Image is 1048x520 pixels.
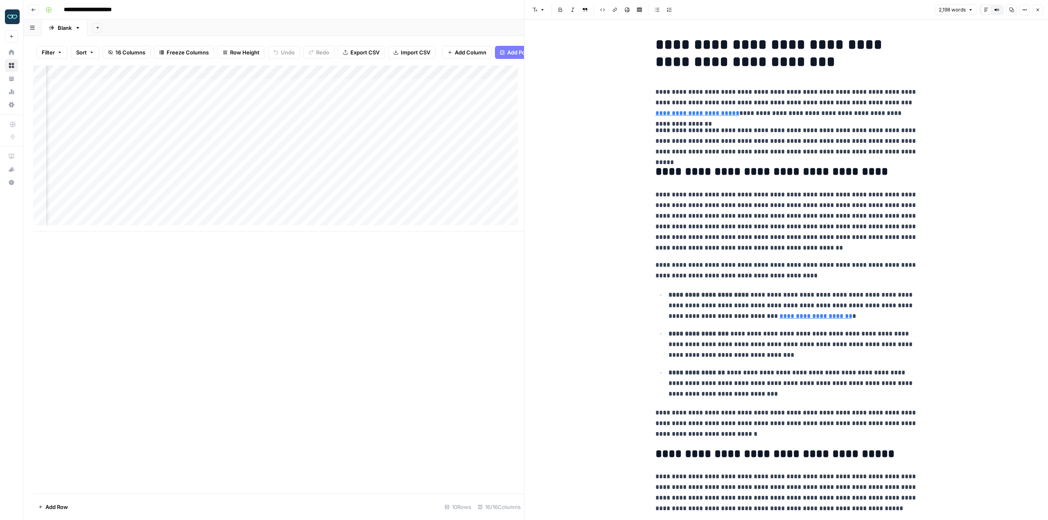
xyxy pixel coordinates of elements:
[5,150,18,163] a: AirOps Academy
[5,176,18,189] button: Help + Support
[441,500,474,513] div: 10 Rows
[316,48,329,56] span: Redo
[303,46,334,59] button: Redo
[350,48,379,56] span: Export CSV
[5,7,18,27] button: Workspace: Zola Inc
[154,46,214,59] button: Freeze Columns
[455,48,486,56] span: Add Column
[167,48,209,56] span: Freeze Columns
[338,46,385,59] button: Export CSV
[442,46,492,59] button: Add Column
[217,46,265,59] button: Row Height
[36,46,68,59] button: Filter
[33,500,73,513] button: Add Row
[388,46,436,59] button: Import CSV
[281,48,295,56] span: Undo
[495,46,557,59] button: Add Power Agent
[230,48,260,56] span: Row Height
[42,20,88,36] a: Blank
[71,46,99,59] button: Sort
[5,163,18,176] button: What's new?
[58,24,72,32] div: Blank
[5,46,18,59] a: Home
[76,48,87,56] span: Sort
[474,500,524,513] div: 16/16 Columns
[45,503,68,511] span: Add Row
[5,59,18,72] a: Browse
[268,46,300,59] button: Undo
[5,72,18,85] a: Your Data
[939,6,966,14] span: 2,198 words
[103,46,151,59] button: 16 Columns
[42,48,55,56] span: Filter
[5,85,18,98] a: Usage
[115,48,145,56] span: 16 Columns
[507,48,552,56] span: Add Power Agent
[401,48,430,56] span: Import CSV
[935,5,977,15] button: 2,198 words
[5,98,18,111] a: Settings
[5,9,20,24] img: Zola Inc Logo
